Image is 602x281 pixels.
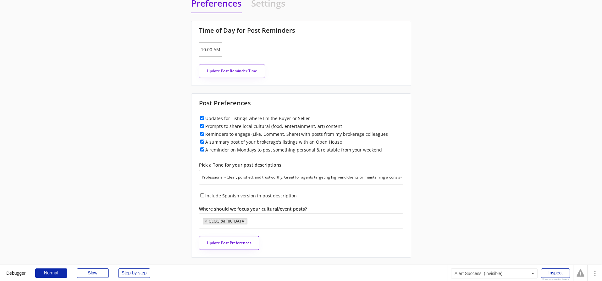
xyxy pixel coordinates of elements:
label: A reminder on Mondays to post something personal & relatable from your weekend [205,147,382,153]
div: Step-by-step [118,268,150,278]
div: Normal [35,268,67,278]
button: Update Post Preferences [199,236,259,250]
div: Inspect [541,268,570,278]
li: Raleigh [203,218,247,224]
h6: Pick a Tone for your post descriptions [199,162,403,168]
button: Update Post Reminder Time [199,64,265,78]
div: Alert Success! (invisible) [451,268,538,278]
h6: Time of Day for Post Reminders [199,26,403,35]
h6: Post Preferences [199,99,403,107]
h6: Where should we focus your cultural/event posts? [199,206,403,212]
label: Prompts to share local cultural (food, entertainment, art) content [205,123,342,129]
label: Reminders to engage (Like, Comment, Share) with posts from my brokerage colleagues [205,131,388,137]
label: Include Spanish version in post description [205,193,297,199]
div: Show responsive boxes [541,278,570,281]
label: Updates for Listings where I'm the Buyer or Seller [205,115,310,121]
span: × [205,219,207,223]
input: 12:00 AM [199,42,222,57]
label: A summary post of your brokerage's listings with an Open House [205,139,342,145]
div: Slow [77,268,109,278]
div: Debugger [6,265,26,275]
